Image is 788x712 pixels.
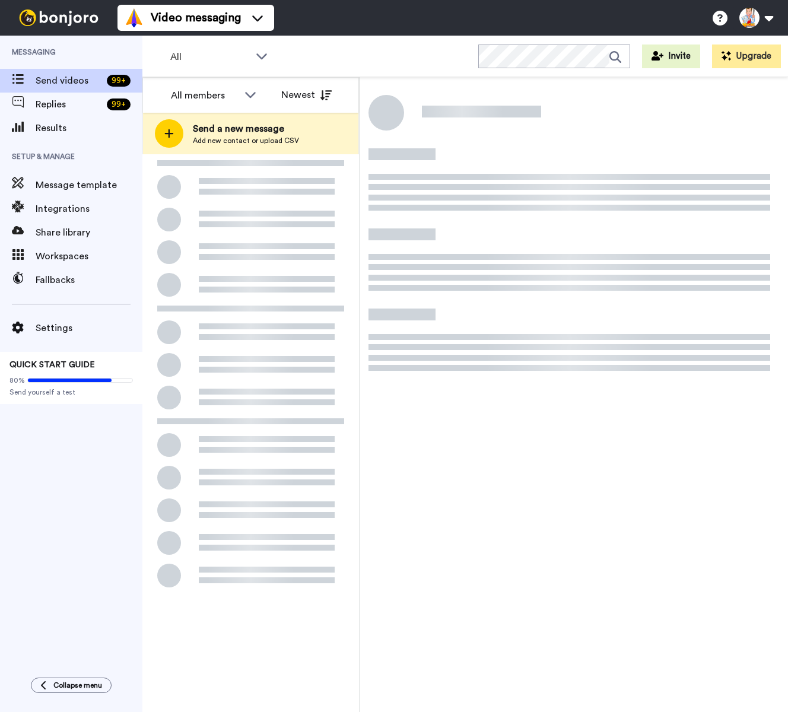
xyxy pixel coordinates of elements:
[36,249,142,263] span: Workspaces
[36,202,142,216] span: Integrations
[170,50,250,64] span: All
[642,44,700,68] button: Invite
[36,97,102,112] span: Replies
[14,9,103,26] img: bj-logo-header-white.svg
[9,387,133,397] span: Send yourself a test
[107,98,131,110] div: 99 +
[31,678,112,693] button: Collapse menu
[272,83,341,107] button: Newest
[712,44,781,68] button: Upgrade
[9,376,25,385] span: 80%
[193,122,299,136] span: Send a new message
[53,681,102,690] span: Collapse menu
[193,136,299,145] span: Add new contact or upload CSV
[36,321,142,335] span: Settings
[151,9,241,26] span: Video messaging
[171,88,239,103] div: All members
[36,178,142,192] span: Message template
[36,225,142,240] span: Share library
[36,273,142,287] span: Fallbacks
[36,74,102,88] span: Send videos
[36,121,142,135] span: Results
[107,75,131,87] div: 99 +
[125,8,144,27] img: vm-color.svg
[9,361,95,369] span: QUICK START GUIDE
